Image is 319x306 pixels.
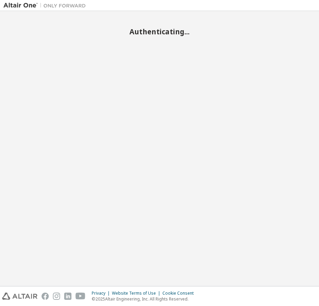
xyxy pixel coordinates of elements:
div: Website Terms of Use [112,291,162,296]
img: youtube.svg [76,293,86,300]
div: Privacy [92,291,112,296]
img: Altair One [3,2,89,9]
p: © 2025 Altair Engineering, Inc. All Rights Reserved. [92,296,198,302]
img: linkedin.svg [64,293,71,300]
div: Cookie Consent [162,291,198,296]
img: instagram.svg [53,293,60,300]
img: facebook.svg [42,293,49,300]
img: altair_logo.svg [2,293,37,300]
h2: Authenticating... [3,27,316,36]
